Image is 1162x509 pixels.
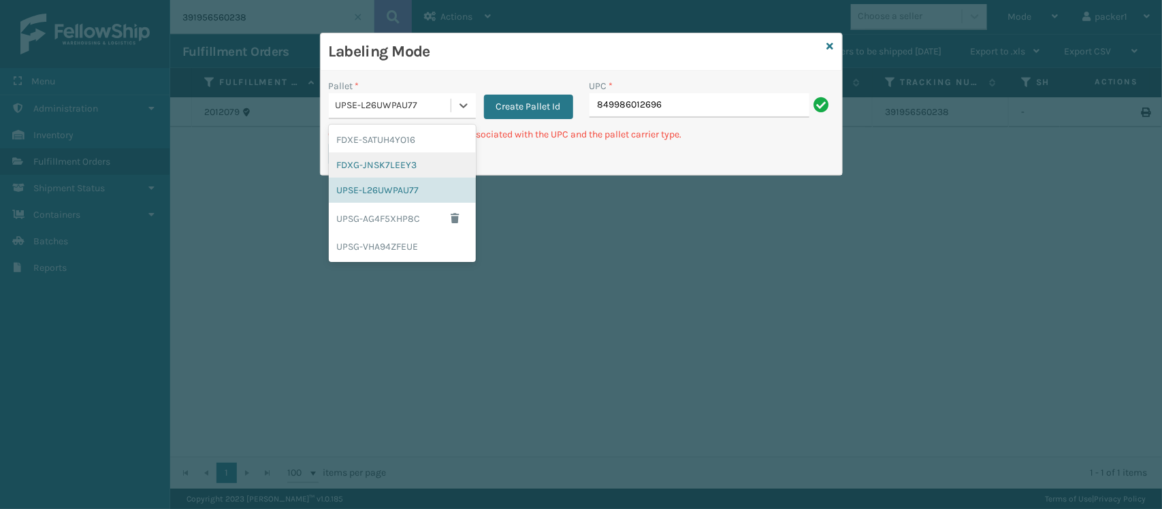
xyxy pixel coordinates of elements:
div: FDXE-SATUH4YO16 [329,127,476,152]
div: UPSG-AG4F5XHP8C [329,203,476,234]
div: UPSG-VHA94ZFEUE [329,234,476,259]
button: Create Pallet Id [484,95,573,119]
div: FDXG-JNSK7LEEY3 [329,152,476,178]
label: Pallet [329,79,359,93]
div: UPSE-L26UWPAU77 [336,99,452,113]
h3: Labeling Mode [329,42,822,62]
label: UPC [590,79,613,93]
div: UPSE-L26UWPAU77 [329,178,476,203]
p: Can't find any fulfillment orders associated with the UPC and the pallet carrier type. [329,127,834,142]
